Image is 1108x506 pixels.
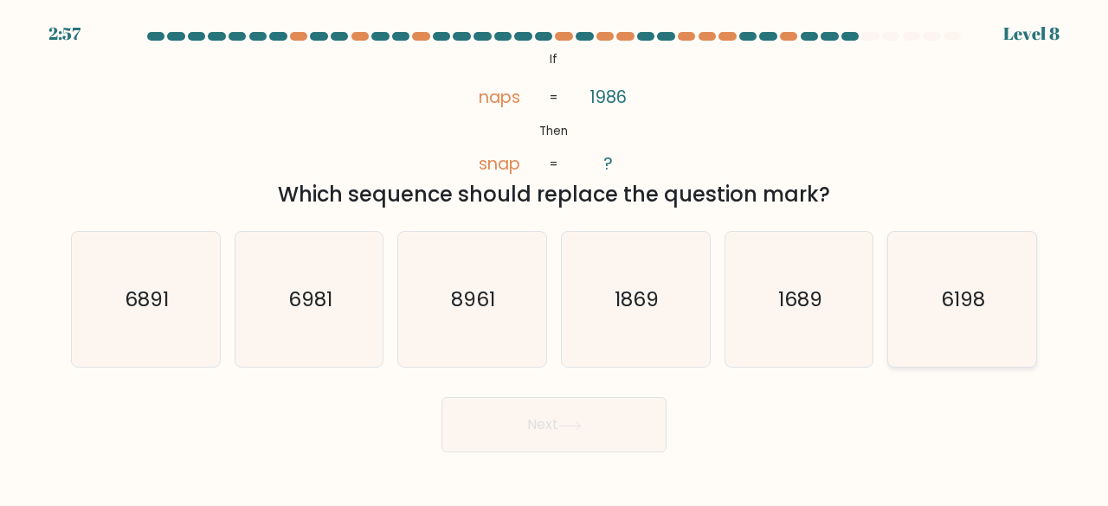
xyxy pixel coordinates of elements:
[452,285,496,313] text: 8961
[603,152,613,176] tspan: ?
[479,151,520,175] tspan: snap
[615,285,659,313] text: 1869
[479,85,520,108] tspan: naps
[942,285,986,313] text: 6198
[125,285,169,313] text: 6891
[1003,21,1060,47] div: Level 8
[778,285,822,313] text: 1689
[589,85,627,108] tspan: 1986
[81,179,1027,210] div: Which sequence should replace the question mark?
[551,156,558,172] tspan: =
[48,21,81,47] div: 2:57
[441,397,667,452] button: Next
[540,123,569,139] tspan: Then
[551,51,558,67] tspan: If
[551,89,558,106] tspan: =
[449,48,658,176] svg: @import url('[URL][DOMAIN_NAME]);
[288,285,332,313] text: 6981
